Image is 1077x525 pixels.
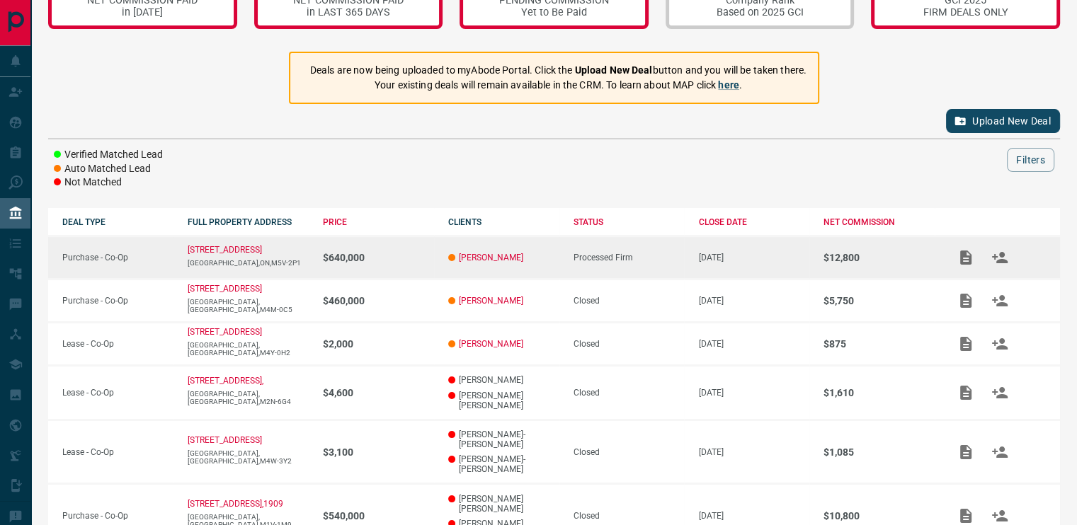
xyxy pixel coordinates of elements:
span: Add / View Documents [949,510,983,520]
div: PRICE [323,217,434,227]
span: Match Clients [983,252,1017,262]
p: [GEOGRAPHIC_DATA],[GEOGRAPHIC_DATA],M4Y-0H2 [188,341,309,357]
li: Not Matched [54,175,163,190]
p: $1,085 [824,446,935,458]
div: FULL PROPERTY ADDRESS [188,217,309,227]
p: $540,000 [323,510,434,521]
div: Processed Firm [574,253,685,262]
div: Closed [574,339,685,349]
p: $2,000 [323,338,434,350]
div: STATUS [574,217,685,227]
a: [PERSON_NAME] [459,296,523,306]
a: [STREET_ADDRESS] [188,327,262,337]
p: [GEOGRAPHIC_DATA],[GEOGRAPHIC_DATA],M2N-6G4 [188,390,309,405]
p: Deals are now being uploaded to myAbode Portal. Click the button and you will be taken there. [310,63,807,78]
span: Match Clients [983,446,1017,456]
p: [GEOGRAPHIC_DATA],ON,M5V-2P1 [188,259,309,267]
p: [GEOGRAPHIC_DATA],[GEOGRAPHIC_DATA],M4M-0C5 [188,298,309,313]
p: [DATE] [698,511,809,521]
span: Match Clients [983,295,1017,305]
a: [STREET_ADDRESS], [188,376,263,386]
p: [PERSON_NAME]-[PERSON_NAME] [448,454,559,474]
p: $12,800 [824,252,935,263]
a: [STREET_ADDRESS] [188,245,262,255]
strong: Upload New Deal [575,64,653,76]
div: Based on 2025 GCI [717,6,804,18]
a: [STREET_ADDRESS] [188,284,262,294]
span: Add / View Documents [949,295,983,305]
a: [PERSON_NAME] [459,253,523,262]
span: Add / View Documents [949,338,983,348]
p: Lease - Co-Op [62,388,173,398]
p: Lease - Co-Op [62,339,173,349]
p: [PERSON_NAME] [448,375,559,385]
a: [PERSON_NAME] [459,339,523,349]
div: in [DATE] [87,6,198,18]
p: $875 [824,338,935,350]
p: [DATE] [698,253,809,262]
span: Match Clients [983,510,1017,520]
div: in LAST 365 DAYS [293,6,404,18]
span: Match Clients [983,338,1017,348]
span: Add / View Documents [949,446,983,456]
button: Filters [1007,148,1054,172]
div: FIRM DEALS ONLY [923,6,1008,18]
p: Purchase - Co-Op [62,253,173,262]
a: here [718,79,739,91]
p: $4,600 [323,387,434,398]
p: $1,610 [824,387,935,398]
div: Yet to Be Paid [499,6,609,18]
li: Verified Matched Lead [54,148,163,162]
p: [DATE] [698,296,809,306]
p: [DATE] [698,447,809,457]
div: Closed [574,511,685,521]
div: Closed [574,296,685,306]
p: Your existing deals will remain available in the CRM. To learn about MAP click . [310,78,807,93]
div: Closed [574,447,685,457]
p: $460,000 [323,295,434,306]
p: Purchase - Co-Op [62,511,173,521]
span: Add / View Documents [949,387,983,397]
button: Upload New Deal [946,109,1060,133]
p: [GEOGRAPHIC_DATA],[GEOGRAPHIC_DATA],M4W-3Y2 [188,449,309,465]
p: $5,750 [824,295,935,306]
li: Auto Matched Lead [54,162,163,176]
p: [PERSON_NAME]-[PERSON_NAME] [448,429,559,449]
p: [DATE] [698,388,809,398]
p: $10,800 [824,510,935,521]
a: [STREET_ADDRESS] [188,435,262,445]
div: NET COMMISSION [824,217,935,227]
p: Lease - Co-Op [62,447,173,457]
a: [STREET_ADDRESS],1909 [188,499,283,509]
div: CLOSE DATE [698,217,809,227]
p: $3,100 [323,446,434,458]
p: [PERSON_NAME] [PERSON_NAME] [448,391,559,410]
span: Add / View Documents [949,252,983,262]
span: Match Clients [983,387,1017,397]
div: CLIENTS [448,217,559,227]
p: [DATE] [698,339,809,349]
p: $640,000 [323,252,434,263]
div: Closed [574,388,685,398]
p: [PERSON_NAME] [PERSON_NAME] [448,494,559,514]
p: Purchase - Co-Op [62,296,173,306]
div: DEAL TYPE [62,217,173,227]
